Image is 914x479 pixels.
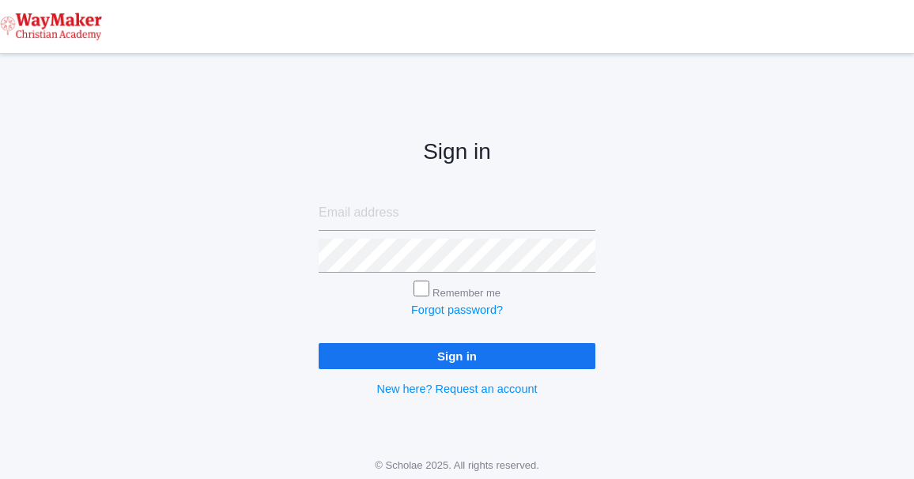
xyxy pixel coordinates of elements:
a: Forgot password? [411,304,503,316]
input: Email address [319,196,595,231]
input: Sign in [319,343,595,369]
h2: Sign in [319,140,595,164]
label: Remember me [432,287,500,299]
a: New here? Request an account [376,383,537,395]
